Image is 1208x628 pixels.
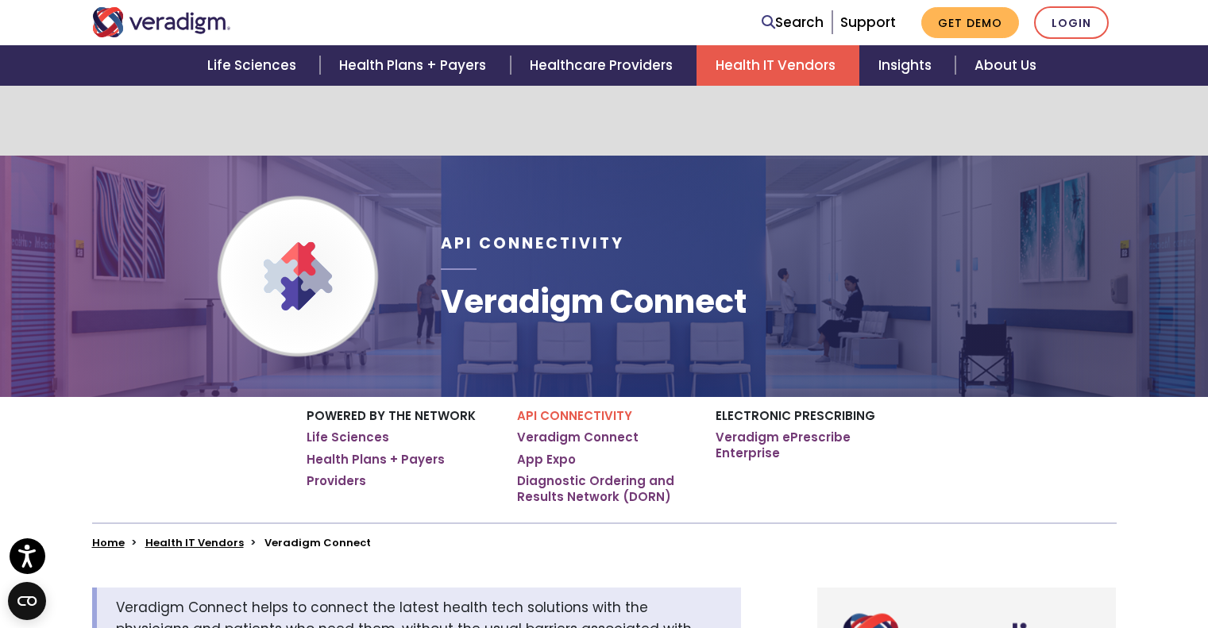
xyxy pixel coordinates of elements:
[92,535,125,550] a: Home
[517,430,639,445] a: Veradigm Connect
[517,452,576,468] a: App Expo
[517,473,692,504] a: Diagnostic Ordering and Results Network (DORN)
[441,283,747,321] h1: Veradigm Connect
[859,45,955,86] a: Insights
[762,12,824,33] a: Search
[697,45,859,86] a: Health IT Vendors
[307,473,366,489] a: Providers
[92,7,231,37] img: Veradigm logo
[511,45,697,86] a: Healthcare Providers
[8,582,46,620] button: Open CMP widget
[307,430,389,445] a: Life Sciences
[1034,6,1109,39] a: Login
[307,452,445,468] a: Health Plans + Payers
[840,13,896,32] a: Support
[320,45,510,86] a: Health Plans + Payers
[188,45,320,86] a: Life Sciences
[441,233,624,254] span: API Connectivity
[716,430,902,460] a: Veradigm ePrescribe Enterprise
[955,45,1056,86] a: About Us
[145,535,244,550] a: Health IT Vendors
[921,7,1019,38] a: Get Demo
